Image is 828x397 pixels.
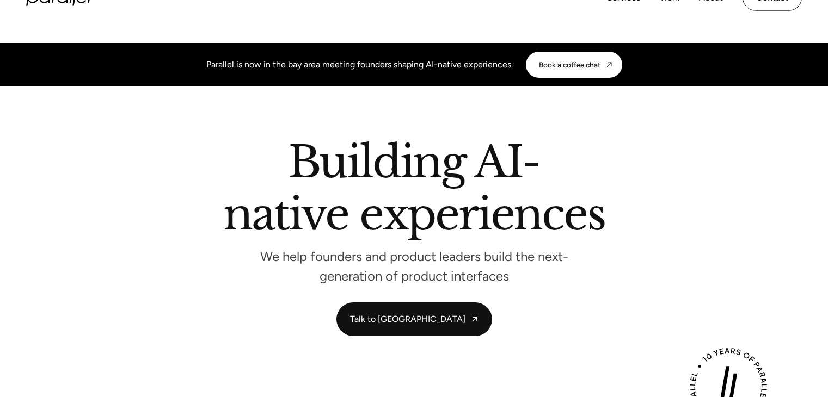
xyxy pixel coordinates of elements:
[539,60,600,69] div: Book a coffee chat
[526,52,622,78] a: Book a coffee chat
[605,60,614,69] img: CTA arrow image
[251,252,578,281] p: We help founders and product leaders build the next-generation of product interfaces
[206,58,513,71] div: Parallel is now in the bay area meeting founders shaping AI-native experiences.
[104,141,725,240] h2: Building AI-native experiences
